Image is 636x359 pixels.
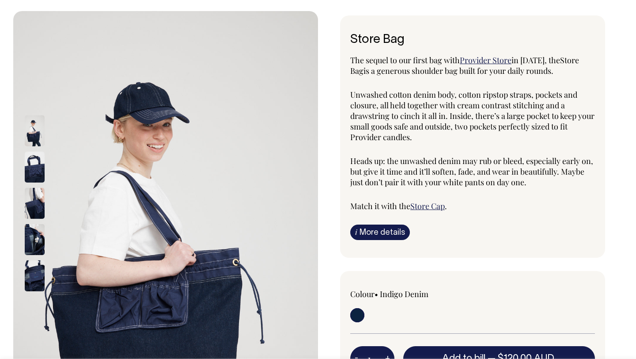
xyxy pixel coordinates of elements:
[375,289,378,299] span: •
[25,152,45,183] img: indigo-denim
[511,55,560,65] span: in [DATE], the
[350,156,593,187] span: Heads up: the unwashed denim may rub or bleed, especially early on, but give it time and it’ll so...
[25,260,45,291] img: indigo-denim
[350,289,448,299] div: Colour
[25,115,45,146] img: indigo-denim
[350,225,410,240] a: iMore details
[350,33,595,47] h6: Store Bag
[380,289,428,299] label: Indigo Denim
[350,55,579,76] span: Store Bag
[25,224,45,255] img: indigo-denim
[410,201,445,211] a: Store Cap
[460,55,511,65] a: Provider Store
[350,201,447,211] span: Match it with the .
[363,65,553,76] span: is a generous shoulder bag built for your daily rounds.
[350,89,594,142] span: Unwashed cotton denim body, cotton ripstop straps, pockets and closure, all held together with cr...
[355,227,357,237] span: i
[350,55,460,65] span: The sequel to our first bag with
[25,188,45,219] img: indigo-denim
